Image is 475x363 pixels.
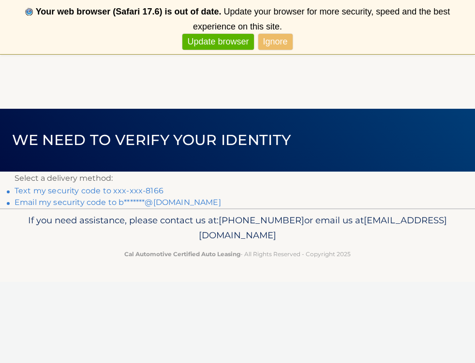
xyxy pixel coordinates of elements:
[15,213,460,244] p: If you need assistance, please contact us at: or email us at
[15,249,460,259] p: - All Rights Reserved - Copyright 2025
[15,186,163,195] a: Text my security code to xxx-xxx-8166
[36,7,222,16] b: Your web browser (Safari 17.6) is out of date.
[15,198,221,207] a: Email my security code to b*******@[DOMAIN_NAME]
[182,34,253,50] a: Update browser
[15,172,460,185] p: Select a delivery method:
[124,250,240,258] strong: Cal Automotive Certified Auto Leasing
[219,215,304,226] span: [PHONE_NUMBER]
[258,34,293,50] a: Ignore
[193,7,450,31] span: Update your browser for more security, speed and the best experience on this site.
[12,131,291,149] span: We need to verify your identity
